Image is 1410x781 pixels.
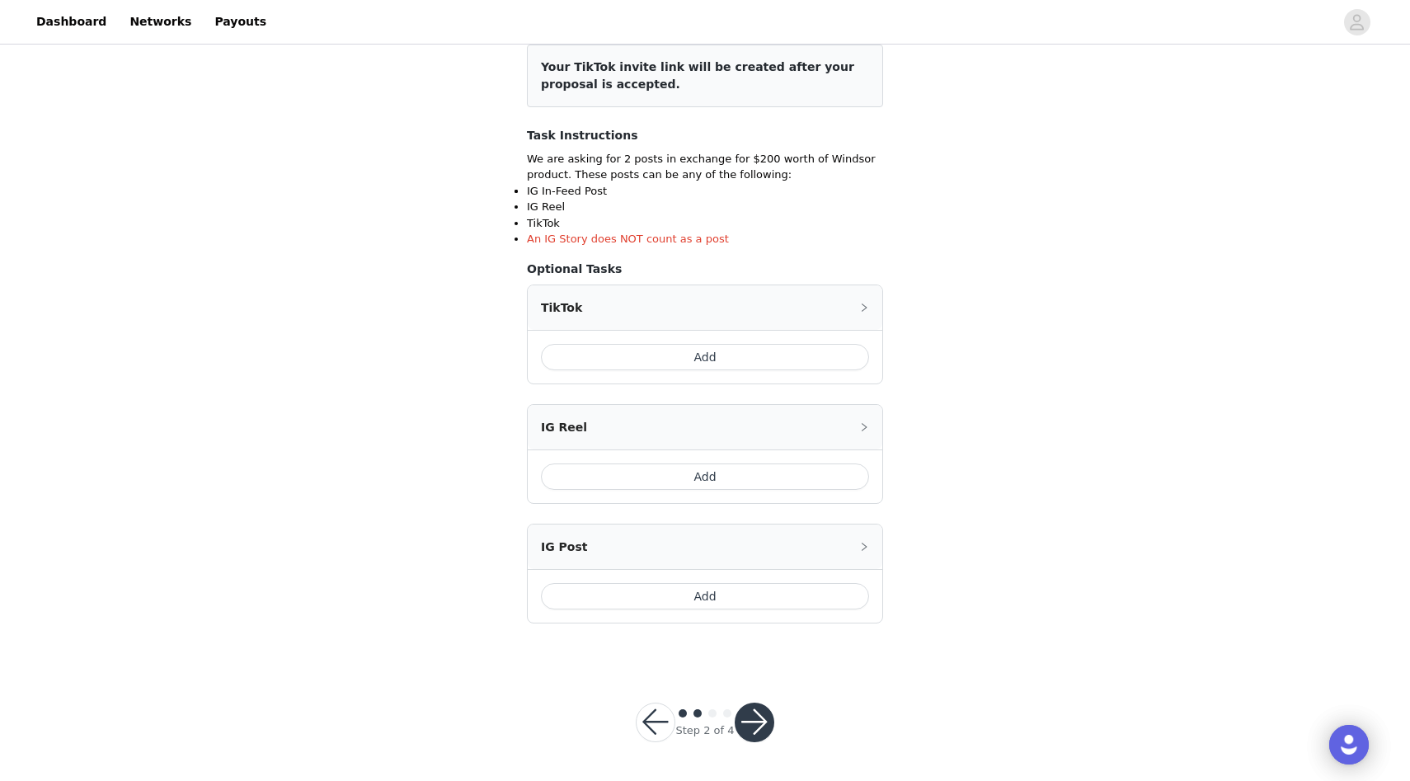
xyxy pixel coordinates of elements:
[859,542,869,552] i: icon: right
[527,233,729,245] span: An IG Story does NOT count as a post
[541,463,869,490] button: Add
[859,303,869,313] i: icon: right
[120,3,201,40] a: Networks
[26,3,116,40] a: Dashboard
[528,405,882,449] div: icon: rightIG Reel
[675,722,734,739] div: Step 2 of 4
[527,261,883,278] h4: Optional Tasks
[859,422,869,432] i: icon: right
[1329,725,1369,765] div: Open Intercom Messenger
[527,151,883,183] p: We are asking for 2 posts in exchange for $200 worth of Windsor product. These posts can be any o...
[527,215,883,232] li: TikTok
[528,525,882,569] div: icon: rightIG Post
[1349,9,1365,35] div: avatar
[541,583,869,609] button: Add
[528,285,882,330] div: icon: rightTikTok
[204,3,276,40] a: Payouts
[527,127,883,144] h4: Task Instructions
[541,344,869,370] button: Add
[527,183,883,200] li: IG In-Feed Post
[527,199,883,215] li: IG Reel
[541,60,854,91] span: Your TikTok invite link will be created after your proposal is accepted.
